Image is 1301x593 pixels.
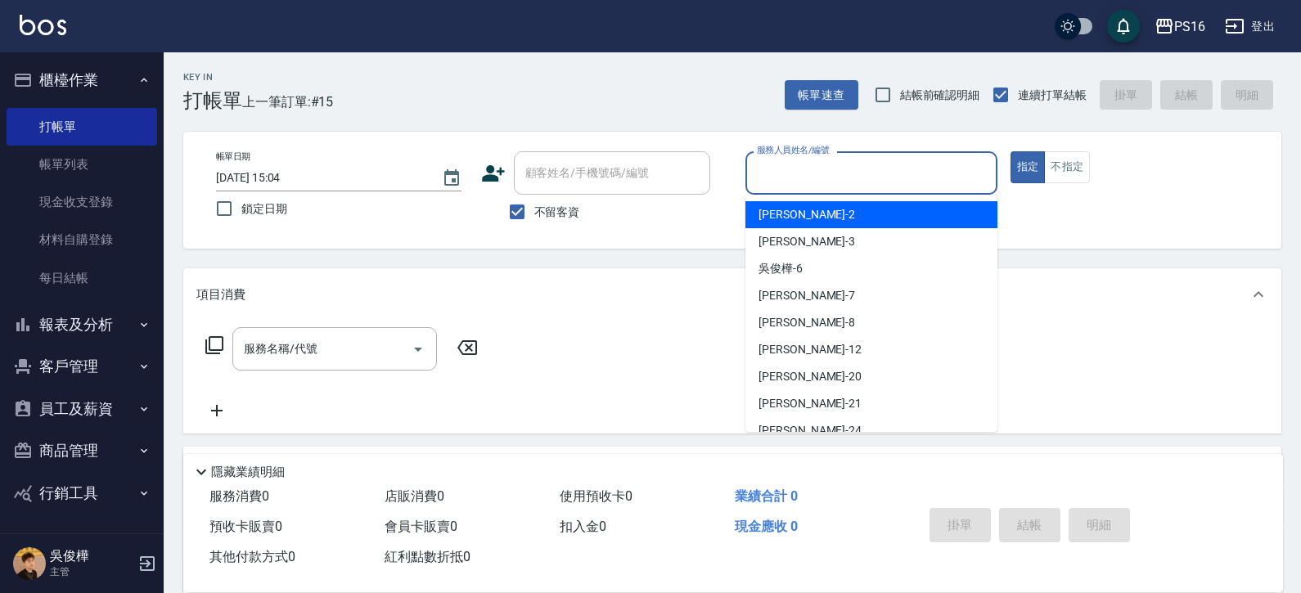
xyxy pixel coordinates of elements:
button: save [1107,10,1140,43]
button: 不指定 [1044,151,1090,183]
label: 服務人員姓名/編號 [757,144,829,156]
button: 員工及薪資 [7,388,157,430]
a: 現金收支登錄 [7,183,157,221]
p: 項目消費 [196,286,245,303]
span: [PERSON_NAME] -3 [759,233,855,250]
button: Choose date, selected date is 2025-08-10 [432,159,471,198]
span: 紅利點數折抵 0 [385,549,470,564]
div: 項目消費 [183,268,1281,321]
label: 帳單日期 [216,150,250,163]
a: 打帳單 [7,108,157,146]
span: 結帳前確認明細 [900,87,980,104]
a: 材料自購登錄 [7,221,157,258]
span: 吳俊樺 -6 [759,260,803,277]
span: [PERSON_NAME] -8 [759,314,855,331]
p: 隱藏業績明細 [211,464,285,481]
h3: 打帳單 [183,89,242,112]
span: 連續打單結帳 [1018,87,1087,104]
button: 商品管理 [7,429,157,472]
button: Open [405,336,431,362]
button: 指定 [1011,151,1046,183]
span: 會員卡販賣 0 [385,519,457,534]
span: 預收卡販賣 0 [209,519,282,534]
span: 店販消費 0 [385,488,444,504]
h2: Key In [183,72,242,83]
button: 登出 [1218,11,1281,42]
span: [PERSON_NAME] -2 [759,206,855,223]
img: Logo [20,15,66,35]
span: 扣入金 0 [560,519,606,534]
span: [PERSON_NAME] -12 [759,341,862,358]
div: PS16 [1174,16,1205,37]
span: [PERSON_NAME] -24 [759,422,862,439]
span: [PERSON_NAME] -7 [759,287,855,304]
div: 店販銷售 [183,447,1281,486]
span: 服務消費 0 [209,488,269,504]
button: PS16 [1148,10,1212,43]
span: [PERSON_NAME] -20 [759,368,862,385]
span: 其他付款方式 0 [209,549,295,564]
p: 主管 [50,564,133,579]
button: 報表及分析 [7,303,157,346]
span: 鎖定日期 [241,200,287,218]
a: 帳單列表 [7,146,157,183]
span: 使用預收卡 0 [560,488,632,504]
span: 不留客資 [534,204,580,221]
button: 行銷工具 [7,472,157,514]
span: [PERSON_NAME] -21 [759,395,862,412]
span: 上一筆訂單:#15 [242,92,334,112]
button: 帳單速查 [785,80,858,110]
button: 客戶管理 [7,345,157,388]
button: 櫃檯作業 [7,59,157,101]
span: 業績合計 0 [735,488,798,504]
a: 每日結帳 [7,259,157,297]
img: Person [13,547,46,580]
span: 現金應收 0 [735,519,798,534]
input: YYYY/MM/DD hh:mm [216,164,425,191]
h5: 吳俊樺 [50,548,133,564]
